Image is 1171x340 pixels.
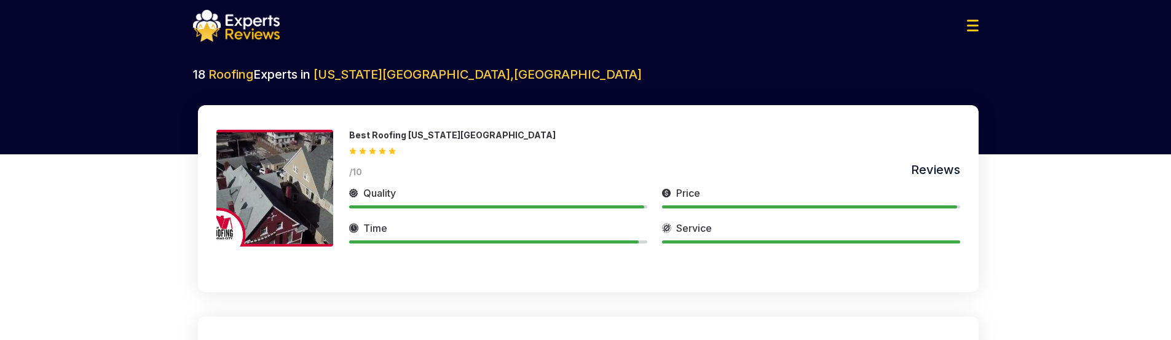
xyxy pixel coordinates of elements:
span: Service [676,221,712,235]
span: Roofing [208,67,253,82]
span: /10 [349,167,363,177]
span: [US_STATE][GEOGRAPHIC_DATA] , [GEOGRAPHIC_DATA] [313,67,642,82]
img: slider icon [349,221,358,235]
span: Quality [363,186,396,200]
img: logo [193,10,280,42]
span: Reviews [911,162,960,177]
span: Time [363,221,387,235]
img: Menu Icon [967,20,979,31]
img: slider icon [662,186,671,200]
img: slider icon [662,221,671,235]
h2: 18 Experts in [193,66,979,83]
img: 175188558380285.jpeg [216,130,333,247]
span: Price [676,186,700,200]
img: slider icon [349,186,358,200]
p: Best Roofing [US_STATE][GEOGRAPHIC_DATA] [349,130,556,140]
